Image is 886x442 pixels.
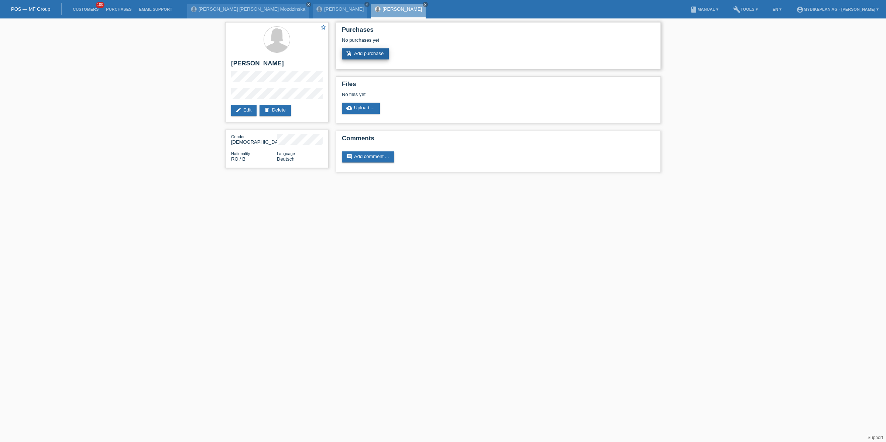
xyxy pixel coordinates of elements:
a: [PERSON_NAME] [PERSON_NAME] Mozdzinska [199,6,306,12]
h2: [PERSON_NAME] [231,60,323,71]
a: commentAdd comment ... [342,151,394,162]
a: Purchases [102,7,135,11]
div: [DEMOGRAPHIC_DATA] [231,134,277,145]
div: No purchases yet [342,37,655,48]
a: editEdit [231,105,257,116]
i: add_shopping_cart [346,51,352,56]
i: close [307,3,310,6]
a: bookManual ▾ [686,7,722,11]
a: close [423,2,428,7]
i: star_border [320,24,327,31]
span: Deutsch [277,156,295,162]
a: [PERSON_NAME] [324,6,364,12]
span: Language [277,151,295,156]
a: POS — MF Group [11,6,50,12]
a: Customers [69,7,102,11]
i: comment [346,154,352,160]
h2: Purchases [342,26,655,37]
a: Support [868,435,883,440]
span: Romania / B / 26.12.2014 [231,156,245,162]
a: star_border [320,24,327,32]
a: account_circleMybikeplan AG - [PERSON_NAME] ▾ [793,7,882,11]
i: book [690,6,697,13]
a: deleteDelete [260,105,291,116]
span: 100 [96,2,105,8]
a: close [364,2,370,7]
i: close [423,3,427,6]
a: Email Support [135,7,176,11]
i: edit [236,107,241,113]
i: account_circle [796,6,804,13]
a: cloud_uploadUpload ... [342,103,380,114]
i: build [733,6,741,13]
i: close [365,3,369,6]
a: [PERSON_NAME] [382,6,422,12]
a: add_shopping_cartAdd purchase [342,48,389,59]
span: Nationality [231,151,250,156]
h2: Comments [342,135,655,146]
i: cloud_upload [346,105,352,111]
div: No files yet [342,92,567,97]
a: close [306,2,311,7]
a: EN ▾ [769,7,785,11]
h2: Files [342,80,655,92]
span: Gender [231,134,245,139]
a: buildTools ▾ [729,7,762,11]
i: delete [264,107,270,113]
